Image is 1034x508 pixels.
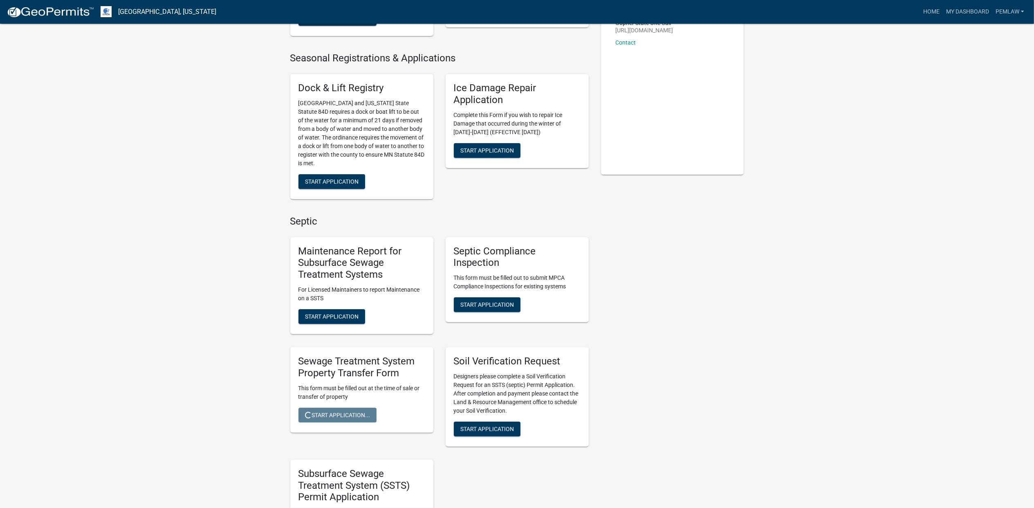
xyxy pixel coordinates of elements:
[290,216,589,227] h4: Septic
[616,27,673,33] p: [URL][DOMAIN_NAME]
[454,372,581,415] p: Designers please complete a Soil Verification Request for an SSTS (septic) Permit Application. Af...
[454,111,581,137] p: Complete this Form if you wish to repair Ice Damage that occurred during the winter of [DATE]-[DA...
[305,178,359,184] span: Start Application
[305,313,359,320] span: Start Application
[454,143,520,158] button: Start Application
[298,245,425,281] h5: Maintenance Report for Subsurface Sewage Treatment Systems
[290,52,589,64] h4: Seasonal Registrations & Applications
[454,422,520,436] button: Start Application
[298,468,425,503] h5: Subsurface Sewage Treatment System (SSTS) Permit Application
[454,274,581,291] p: This form must be filled out to submit MPCA Compliance Inspections for existing systems
[298,174,365,189] button: Start Application
[101,6,112,17] img: Otter Tail County, Minnesota
[298,285,425,303] p: For Licensed Maintainers to report Maintenance on a SSTS
[298,408,377,423] button: Start Application...
[454,355,581,367] h5: Soil Verification Request
[920,4,943,20] a: Home
[298,99,425,168] p: [GEOGRAPHIC_DATA] and [US_STATE] State Statute 84D requires a dock or boat lift to be out of the ...
[298,355,425,379] h5: Sewage Treatment System Property Transfer Form
[118,5,216,19] a: [GEOGRAPHIC_DATA], [US_STATE]
[298,82,425,94] h5: Dock & Lift Registry
[460,425,514,432] span: Start Application
[616,20,673,26] p: Gopher State One Call
[992,4,1027,20] a: Pemlaw
[454,82,581,106] h5: Ice Damage Repair Application
[454,297,520,312] button: Start Application
[460,147,514,153] span: Start Application
[460,301,514,308] span: Start Application
[454,245,581,269] h5: Septic Compliance Inspection
[943,4,992,20] a: My Dashboard
[298,309,365,324] button: Start Application
[616,39,636,46] a: Contact
[298,384,425,401] p: This form must be filled out at the time of sale or transfer of property
[305,411,370,418] span: Start Application...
